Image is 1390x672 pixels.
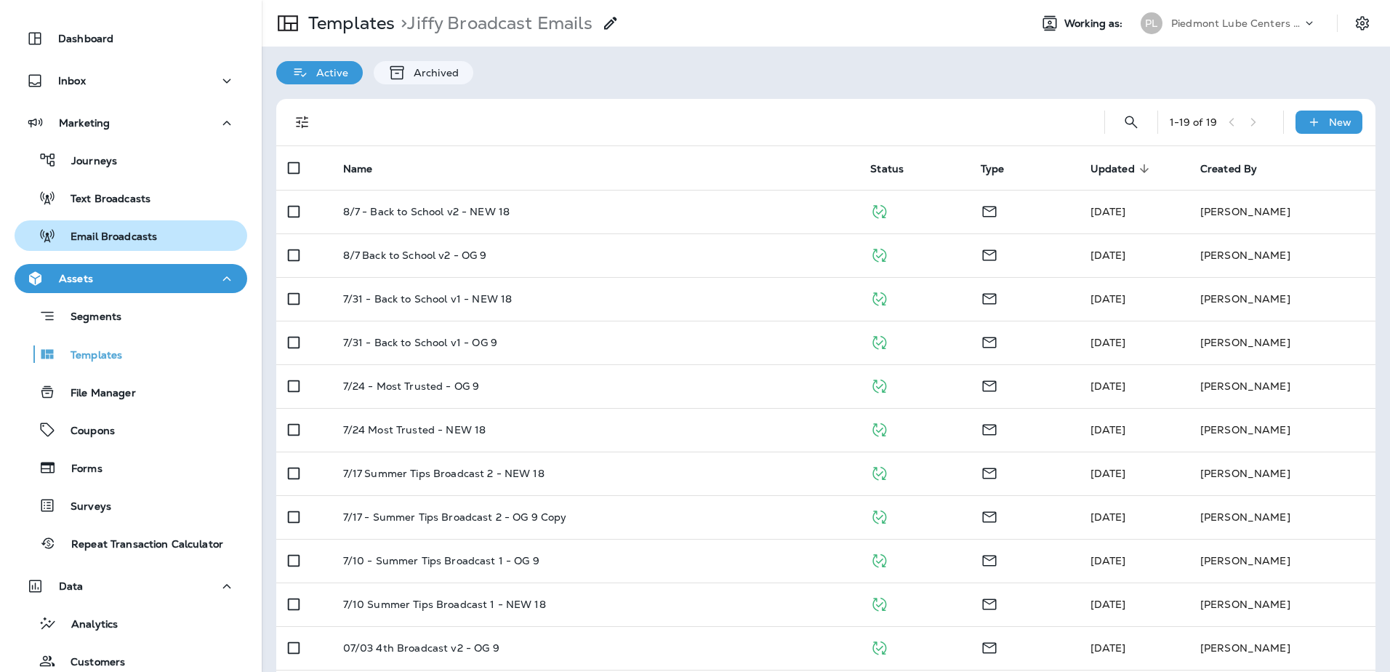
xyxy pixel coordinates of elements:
[406,67,459,79] p: Archived
[870,596,888,609] span: Published
[15,490,247,521] button: Surveys
[981,596,998,609] span: Email
[981,509,998,522] span: Email
[1090,205,1126,218] span: Alyson Dixon
[56,231,157,244] p: Email Broadcasts
[1090,511,1126,524] span: Alyson Dixon
[343,380,480,392] p: 7/24 - Most Trusted - OG 9
[870,247,888,260] span: Published
[1090,163,1135,175] span: Updated
[1189,583,1375,626] td: [PERSON_NAME]
[302,12,395,34] p: Templates
[1189,277,1375,321] td: [PERSON_NAME]
[1090,598,1126,611] span: J-P Scoville
[1117,108,1146,137] button: Search Templates
[59,273,93,284] p: Assets
[1090,467,1126,480] span: Alyson Dixon
[15,108,247,137] button: Marketing
[343,468,545,479] p: 7/17 Summer Tips Broadcast 2 - NEW 18
[1189,539,1375,583] td: [PERSON_NAME]
[15,145,247,175] button: Journeys
[870,509,888,522] span: Published
[1090,423,1126,436] span: Alyson Dixon
[15,339,247,369] button: Templates
[57,463,103,476] p: Forms
[1141,12,1162,34] div: PL
[15,452,247,483] button: Forms
[1090,554,1126,567] span: J-P Scoville
[56,425,115,439] p: Coupons
[870,291,888,304] span: Published
[1189,321,1375,364] td: [PERSON_NAME]
[1170,116,1217,128] div: 1 - 19 of 19
[1329,116,1351,128] p: New
[56,311,121,325] p: Segments
[15,66,247,95] button: Inbox
[343,249,487,261] p: 8/7 Back to School v2 - OG 9
[343,162,392,175] span: Name
[56,500,111,514] p: Surveys
[870,162,923,175] span: Status
[343,293,513,305] p: 7/31 - Back to School v1 - NEW 18
[15,528,247,559] button: Repeat Transaction Calculator
[1090,292,1126,305] span: Alyson Dixon
[343,511,567,523] p: 7/17 - Summer Tips Broadcast 2 - OG 9 Copy
[15,220,247,251] button: Email Broadcasts
[1090,641,1126,655] span: J-P Scoville
[15,572,247,601] button: Data
[59,117,110,129] p: Marketing
[981,378,998,391] span: Email
[981,553,998,566] span: Email
[343,206,510,217] p: 8/7 - Back to School v2 - NEW 18
[1189,495,1375,539] td: [PERSON_NAME]
[343,642,499,654] p: 07/03 4th Broadcast v2 - OG 9
[870,204,888,217] span: Published
[1200,162,1276,175] span: Created By
[343,163,373,175] span: Name
[870,163,904,175] span: Status
[15,24,247,53] button: Dashboard
[395,12,592,34] p: Jiffy Broadcast Emails
[57,538,223,552] p: Repeat Transaction Calculator
[981,291,998,304] span: Email
[56,656,125,670] p: Customers
[343,424,486,436] p: 7/24 Most Trusted - NEW 18
[981,335,998,348] span: Email
[288,108,317,137] button: Filters
[57,155,117,169] p: Journeys
[1090,380,1126,393] span: Alyson Dixon
[15,264,247,293] button: Assets
[870,335,888,348] span: Published
[981,465,998,479] span: Email
[309,67,348,79] p: Active
[870,378,888,391] span: Published
[1200,163,1257,175] span: Created By
[56,349,122,363] p: Templates
[15,415,247,445] button: Coupons
[343,337,497,348] p: 7/31 - Back to School v1 - OG 9
[15,608,247,639] button: Analytics
[981,162,1024,175] span: Type
[1189,408,1375,452] td: [PERSON_NAME]
[343,599,546,610] p: 7/10 Summer Tips Broadcast 1 - NEW 18
[870,465,888,479] span: Published
[1189,190,1375,233] td: [PERSON_NAME]
[981,640,998,653] span: Email
[1090,162,1154,175] span: Updated
[1090,336,1126,349] span: Alyson Dixon
[1064,17,1126,30] span: Working as:
[56,387,136,401] p: File Manager
[1189,364,1375,408] td: [PERSON_NAME]
[1349,10,1375,36] button: Settings
[981,247,998,260] span: Email
[870,553,888,566] span: Published
[57,618,118,632] p: Analytics
[1189,233,1375,277] td: [PERSON_NAME]
[15,377,247,407] button: File Manager
[1189,452,1375,495] td: [PERSON_NAME]
[58,33,113,44] p: Dashboard
[1090,249,1126,262] span: Alyson Dixon
[15,300,247,332] button: Segments
[343,555,539,567] p: 7/10 - Summer Tips Broadcast 1 - OG 9
[981,204,998,217] span: Email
